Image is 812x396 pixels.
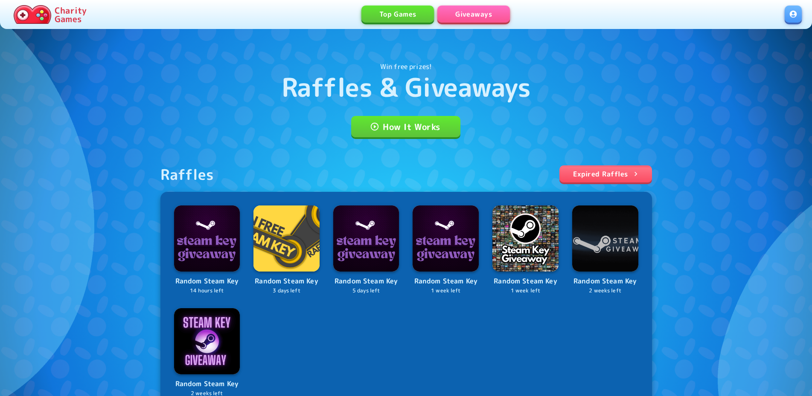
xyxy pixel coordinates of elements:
[413,205,479,295] a: LogoRandom Steam Key1 week left
[572,287,638,295] p: 2 weeks left
[253,205,320,295] a: LogoRandom Steam Key3 days left
[174,205,240,272] img: Logo
[14,5,51,24] img: Charity.Games
[174,287,240,295] p: 14 hours left
[55,6,87,23] p: Charity Games
[174,379,240,390] p: Random Steam Key
[333,287,399,295] p: 5 days left
[10,3,90,26] a: Charity Games
[351,116,460,137] a: How It Works
[413,276,479,287] p: Random Steam Key
[572,276,638,287] p: Random Steam Key
[160,165,214,183] div: Raffles
[492,276,559,287] p: Random Steam Key
[333,205,399,295] a: LogoRandom Steam Key5 days left
[559,165,652,182] a: Expired Raffles
[282,72,531,102] h1: Raffles & Giveaways
[380,61,432,72] p: Win free prizes!
[333,205,399,272] img: Logo
[253,276,320,287] p: Random Steam Key
[174,205,240,295] a: LogoRandom Steam Key14 hours left
[572,205,638,272] img: Logo
[253,287,320,295] p: 3 days left
[413,205,479,272] img: Logo
[253,205,320,272] img: Logo
[437,6,510,23] a: Giveaways
[174,276,240,287] p: Random Steam Key
[333,276,399,287] p: Random Steam Key
[572,205,638,295] a: LogoRandom Steam Key2 weeks left
[413,287,479,295] p: 1 week left
[492,205,559,295] a: LogoRandom Steam Key1 week left
[492,205,559,272] img: Logo
[174,308,240,374] img: Logo
[361,6,434,23] a: Top Games
[492,287,559,295] p: 1 week left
